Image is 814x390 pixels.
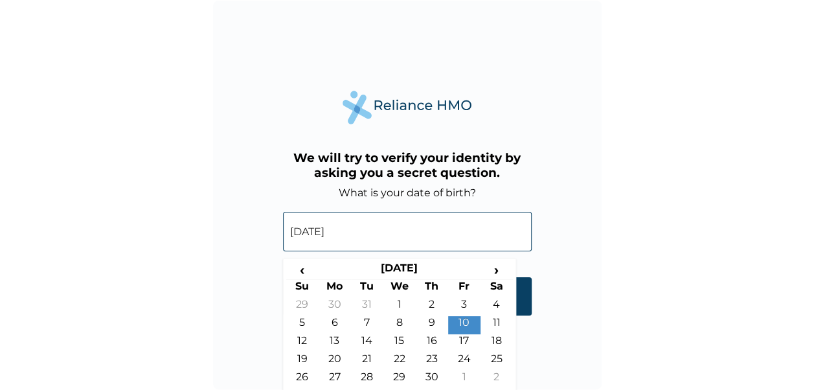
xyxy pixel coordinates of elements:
[319,316,351,334] td: 6
[319,334,351,352] td: 13
[480,334,513,352] td: 18
[480,316,513,334] td: 11
[286,352,319,371] td: 19
[480,298,513,316] td: 4
[319,352,351,371] td: 20
[351,298,383,316] td: 31
[416,371,448,389] td: 30
[286,280,319,298] th: Su
[351,371,383,389] td: 28
[383,352,416,371] td: 22
[416,280,448,298] th: Th
[448,352,480,371] td: 24
[286,334,319,352] td: 12
[383,280,416,298] th: We
[448,316,480,334] td: 10
[286,298,319,316] td: 29
[383,298,416,316] td: 1
[448,298,480,316] td: 3
[448,334,480,352] td: 17
[416,334,448,352] td: 16
[351,316,383,334] td: 7
[343,91,472,124] img: Reliance Health's Logo
[383,334,416,352] td: 15
[448,280,480,298] th: Fr
[448,371,480,389] td: 1
[351,280,383,298] th: Tu
[416,352,448,371] td: 23
[416,298,448,316] td: 2
[286,262,319,278] span: ‹
[480,352,513,371] td: 25
[283,150,532,180] h3: We will try to verify your identity by asking you a secret question.
[480,262,513,278] span: ›
[351,334,383,352] td: 14
[351,352,383,371] td: 21
[416,316,448,334] td: 9
[286,371,319,389] td: 26
[480,280,513,298] th: Sa
[339,187,476,199] label: What is your date of birth?
[383,371,416,389] td: 29
[283,212,532,251] input: DD-MM-YYYY
[319,280,351,298] th: Mo
[319,371,351,389] td: 27
[319,262,480,280] th: [DATE]
[480,371,513,389] td: 2
[319,298,351,316] td: 30
[286,316,319,334] td: 5
[383,316,416,334] td: 8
